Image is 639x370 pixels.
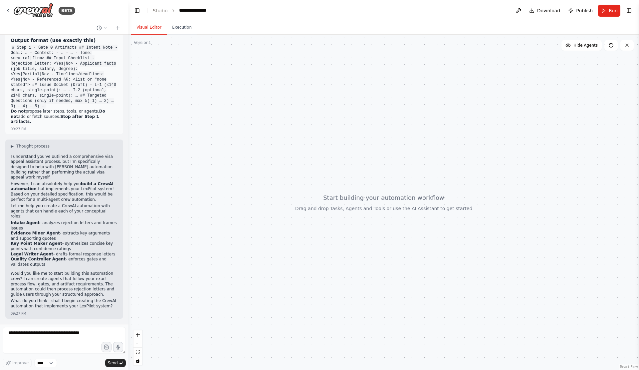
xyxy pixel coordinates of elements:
li: - drafts formal response letters [11,252,118,257]
span: Run [609,7,618,14]
button: Start a new chat [112,24,123,32]
button: Publish [565,5,595,17]
button: Visual Editor [131,21,167,35]
button: zoom in [133,330,142,339]
strong: Evidence Miner Agent [11,231,60,235]
button: Run [598,5,620,17]
button: Download [527,5,563,17]
h3: Output format (use exactly this) [11,37,118,44]
p: What do you think - shall I begin creating the CrewAI automation that implements your LexPilot sy... [11,298,118,309]
code: # Step 1 · Gate 0 Artifacts ## Intent Note - Goal: … - Context: - … - … - Tone: <neutral|firm> ##... [11,45,117,109]
span: Improve [12,360,29,366]
div: Version 1 [134,40,151,45]
button: Improve [3,359,32,367]
span: Send [108,360,118,366]
li: - enforces gates and validates outputs [11,257,118,267]
a: React Flow attribution [620,365,638,369]
span: Publish [576,7,593,14]
img: Logo [13,3,53,18]
span: Thought process [16,144,50,149]
button: Click to speak your automation idea [113,342,123,352]
strong: Do not [11,109,26,114]
div: React Flow controls [133,330,142,365]
a: Studio [153,8,168,13]
div: 09:27 PM [11,127,26,132]
button: Hide Agents [561,40,602,51]
button: Upload files [102,342,111,352]
strong: Stop after Step 1 artifacts. [11,114,99,124]
button: zoom out [133,339,142,348]
button: Switch to previous chat [94,24,110,32]
button: ▶Thought process [11,144,50,149]
strong: Legal Writer Agent [11,252,53,256]
strong: Do not [11,109,105,119]
p: Let me help you create a CrewAI automation with agents that can handle each of your conceptual ro... [11,203,118,219]
li: - synthesizes concise key points with confidence ratings [11,241,118,251]
button: Hide left sidebar [132,6,142,15]
button: Send [105,359,126,367]
div: BETA [59,7,75,15]
button: Execution [167,21,197,35]
strong: Intake Agent [11,220,40,225]
button: Show right sidebar [624,6,634,15]
li: - analyzes rejection letters and frames issues [11,220,118,231]
p: Would you like me to start building this automation crew? I can create agents that follow your ex... [11,271,118,297]
p: propose later steps, tools, or agents. add or fetch sources. [11,109,118,125]
strong: build a CrewAI automation [11,182,113,191]
button: fit view [133,348,142,356]
nav: breadcrumb [153,7,214,14]
span: ▶ [11,144,14,149]
strong: Quality Controller Agent [11,257,66,261]
div: 09:27 PM [11,311,26,316]
span: Hide Agents [573,43,598,48]
strong: Key Point Maker Agent [11,241,62,246]
p: I understand you've outlined a comprehensive visa appeal assistant process, but I'm specifically ... [11,154,118,180]
span: Download [537,7,560,14]
button: toggle interactivity [133,356,142,365]
p: However, I can absolutely help you that implements your LexPilot system! Based on your detailed s... [11,182,118,202]
li: - extracts key arguments and supporting quotes [11,231,118,241]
